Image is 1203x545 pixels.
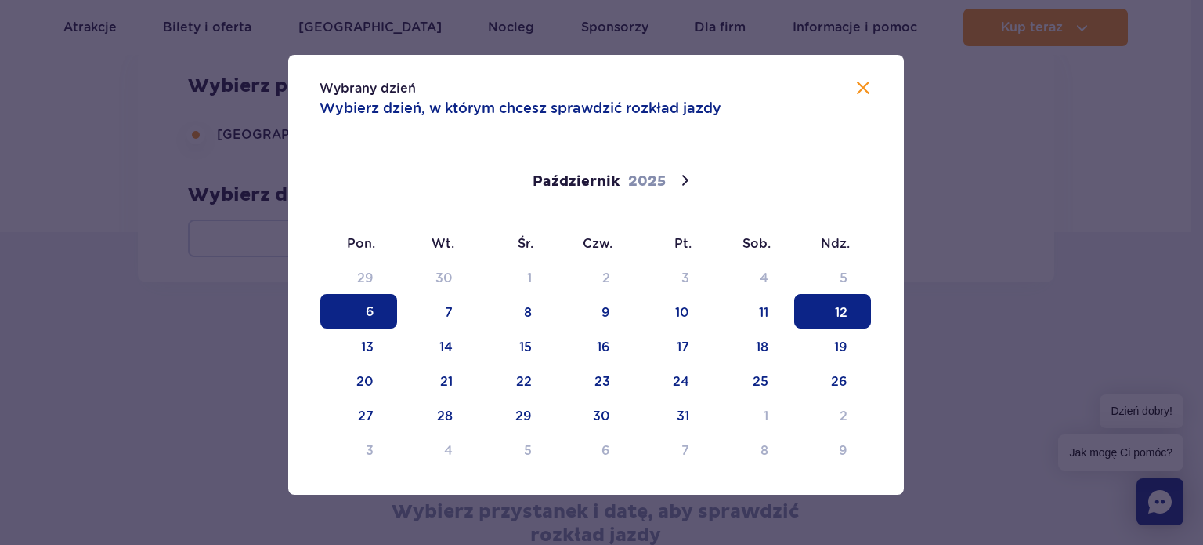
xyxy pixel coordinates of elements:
span: Październik 2, 2025 [557,260,634,294]
span: Październik 9, 2025 [557,294,634,329]
span: Październik 5, 2025 [794,260,871,294]
span: Październik 6, 2025 [320,294,397,329]
span: Listopad 2, 2025 [794,398,871,432]
span: Wt. [398,235,477,253]
span: Październik 16, 2025 [557,329,634,363]
span: Październik 24, 2025 [636,363,713,398]
span: Październik 15, 2025 [479,329,555,363]
span: Listopad 9, 2025 [794,432,871,467]
span: Ndz. [793,235,872,253]
span: Październik 22, 2025 [479,363,555,398]
span: Październik 27, 2025 [320,398,397,432]
span: Listopad 7, 2025 [636,432,713,467]
span: Listopad 6, 2025 [557,432,634,467]
span: Październik 17, 2025 [636,329,713,363]
span: Październik 1, 2025 [479,260,555,294]
span: Listopad 8, 2025 [715,432,792,467]
span: Wybierz dzień, w którym chcesz sprawdzić rozkład jazdy [320,97,721,118]
span: Pon. [320,235,399,253]
span: Czw. [556,235,635,253]
span: Październik [533,173,620,191]
span: Październik 11, 2025 [715,294,792,329]
span: Wrzesień 30, 2025 [399,260,476,294]
span: Październik 30, 2025 [557,398,634,432]
span: Październik 28, 2025 [399,398,476,432]
span: Listopad 3, 2025 [320,432,397,467]
span: Październik 8, 2025 [479,294,555,329]
span: Listopad 5, 2025 [479,432,555,467]
span: Październik 7, 2025 [399,294,476,329]
span: Październik 26, 2025 [794,363,871,398]
span: Listopad 4, 2025 [399,432,476,467]
span: Wrzesień 29, 2025 [320,260,397,294]
span: Październik 12, 2025 [794,294,871,329]
span: Pt. [635,235,714,253]
span: Wybrany dzień [320,81,416,96]
span: Październik 25, 2025 [715,363,792,398]
span: Październik 19, 2025 [794,329,871,363]
span: Październik 31, 2025 [636,398,713,432]
span: Październik 18, 2025 [715,329,792,363]
span: Sob. [714,235,793,253]
span: Październik 14, 2025 [399,329,476,363]
span: Październik 13, 2025 [320,329,397,363]
span: Październik 21, 2025 [399,363,476,398]
span: Październik 23, 2025 [557,363,634,398]
span: Październik 3, 2025 [636,260,713,294]
span: Październik 29, 2025 [479,398,555,432]
span: Listopad 1, 2025 [715,398,792,432]
span: Październik 4, 2025 [715,260,792,294]
span: Październik 20, 2025 [320,363,397,398]
span: Śr. [477,235,556,253]
span: Październik 10, 2025 [636,294,713,329]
